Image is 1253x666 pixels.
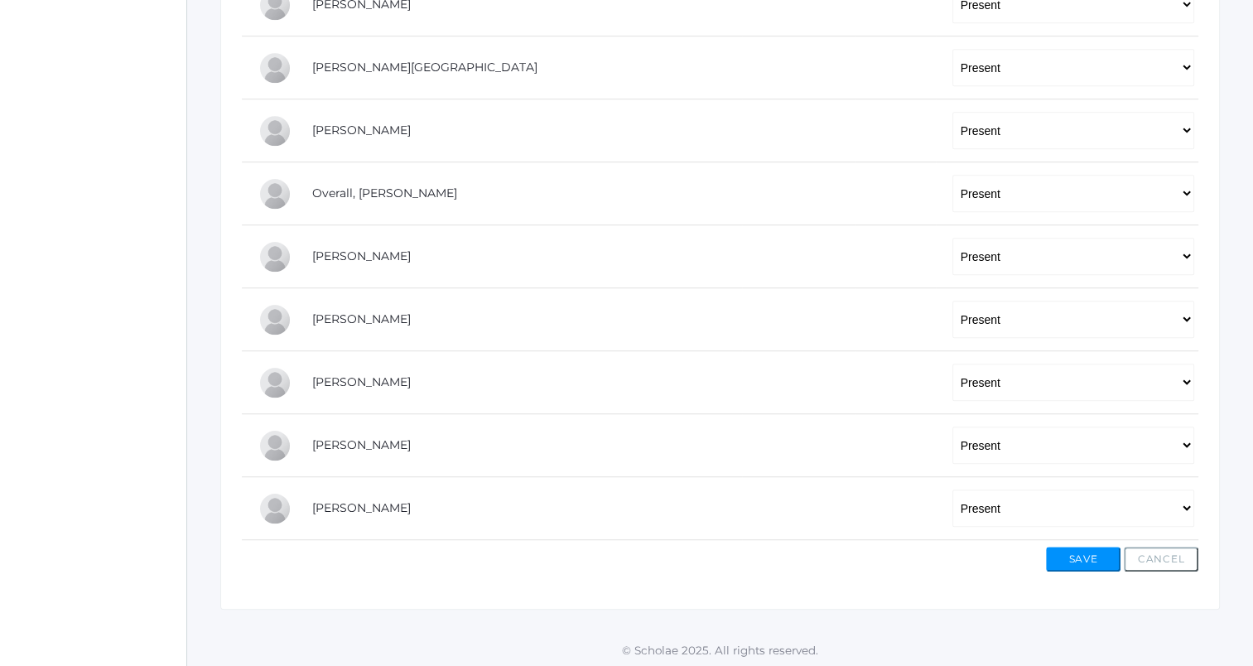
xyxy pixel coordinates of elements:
div: Abby Zylstra [258,492,292,525]
p: © Scholae 2025. All rights reserved. [187,642,1253,659]
a: [PERSON_NAME][GEOGRAPHIC_DATA] [312,60,537,75]
a: [PERSON_NAME] [312,500,411,515]
a: Overall, [PERSON_NAME] [312,186,457,200]
a: [PERSON_NAME] [312,123,411,138]
a: [PERSON_NAME] [312,249,411,263]
div: Shelby Hill [258,51,292,84]
div: Olivia Puha [258,366,292,399]
a: [PERSON_NAME] [312,374,411,389]
button: Cancel [1124,547,1198,572]
div: Marissa Myers [258,114,292,147]
a: [PERSON_NAME] [312,437,411,452]
button: Save [1046,547,1120,572]
div: Chris Overall [258,177,292,210]
a: [PERSON_NAME] [312,311,411,326]
div: Payton Paterson [258,240,292,273]
div: Cole Pecor [258,303,292,336]
div: Leah Vichinsky [258,429,292,462]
